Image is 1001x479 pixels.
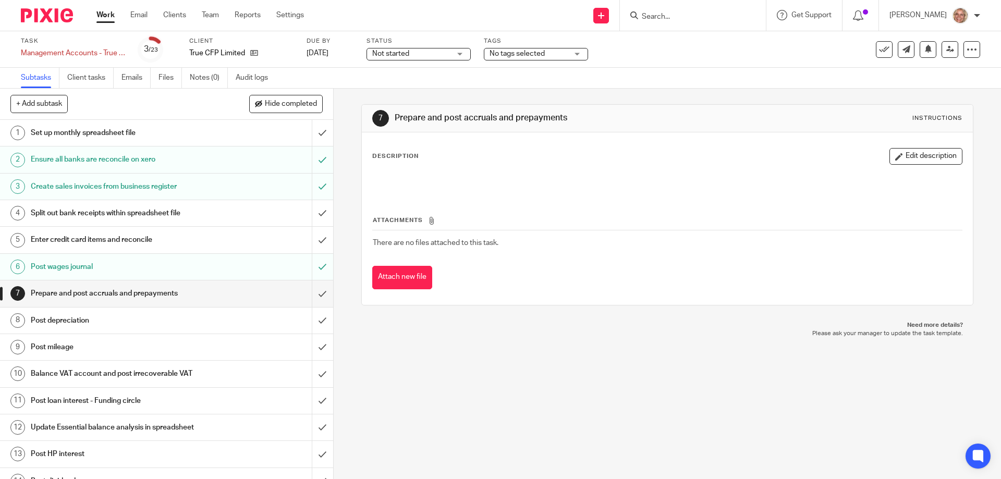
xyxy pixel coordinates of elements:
div: 7 [372,110,389,127]
p: [PERSON_NAME] [889,10,947,20]
div: 10 [10,366,25,381]
h1: Post mileage [31,339,211,355]
div: 4 [10,206,25,220]
label: Status [367,37,471,45]
label: Tags [484,37,588,45]
div: 2 [10,153,25,167]
a: Settings [276,10,304,20]
div: 3 [144,43,158,55]
img: SJ.jpg [952,7,969,24]
p: Please ask your manager to update the task template. [372,329,962,338]
div: 6 [10,260,25,274]
a: Work [96,10,115,20]
h1: Enter credit card items and reconcile [31,232,211,248]
h1: Post depreciation [31,313,211,328]
h1: Post HP interest [31,446,211,462]
span: [DATE] [307,50,328,57]
label: Task [21,37,125,45]
a: Reports [235,10,261,20]
a: Audit logs [236,68,276,88]
a: Notes (0) [190,68,228,88]
div: 3 [10,179,25,194]
h1: Create sales invoices from business register [31,179,211,194]
a: Emails [121,68,151,88]
input: Search [641,13,735,22]
h1: Update Essential balance analysis in spreadsheet [31,420,211,435]
div: 5 [10,233,25,248]
div: 12 [10,420,25,435]
div: 9 [10,340,25,354]
small: /23 [149,47,158,53]
div: 11 [10,394,25,408]
p: Need more details? [372,321,962,329]
h1: Prepare and post accruals and prepayments [31,286,211,301]
label: Client [189,37,294,45]
span: No tags selected [490,50,545,57]
a: Files [158,68,182,88]
label: Due by [307,37,353,45]
h1: Split out bank receipts within spreadsheet file [31,205,211,221]
img: Pixie [21,8,73,22]
a: Email [130,10,148,20]
span: Get Support [791,11,832,19]
button: Edit description [889,148,962,165]
button: + Add subtask [10,95,68,113]
span: There are no files attached to this task. [373,239,498,247]
div: 8 [10,313,25,328]
span: Attachments [373,217,423,223]
div: Instructions [912,114,962,122]
div: 13 [10,447,25,461]
a: Subtasks [21,68,59,88]
a: Team [202,10,219,20]
a: Client tasks [67,68,114,88]
span: Hide completed [265,100,317,108]
button: Attach new file [372,266,432,289]
h1: Balance VAT account and post irrecoverable VAT [31,366,211,382]
p: True CFP Limited [189,48,245,58]
span: Not started [372,50,409,57]
h1: Ensure all banks are reconcile on xero [31,152,211,167]
div: Management Accounts - True CFP [21,48,125,58]
h1: Post loan interest - Funding circle [31,393,211,409]
p: Description [372,152,419,161]
a: Clients [163,10,186,20]
h1: Set up monthly spreadsheet file [31,125,211,141]
div: 7 [10,286,25,301]
button: Hide completed [249,95,323,113]
h1: Post wages journal [31,259,211,275]
div: 1 [10,126,25,140]
h1: Prepare and post accruals and prepayments [395,113,690,124]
